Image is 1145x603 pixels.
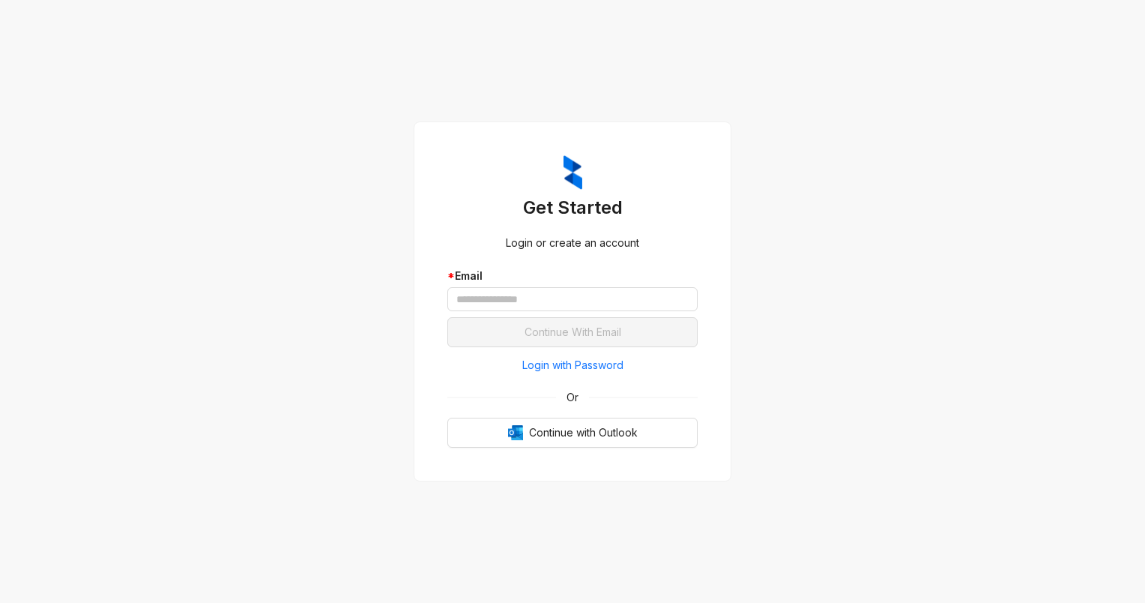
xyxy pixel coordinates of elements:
span: Or [556,389,589,406]
button: OutlookContinue with Outlook [447,418,698,448]
div: Login or create an account [447,235,698,251]
span: Login with Password [522,357,623,373]
div: Email [447,268,698,284]
img: Outlook [508,425,523,440]
button: Login with Password [447,353,698,377]
span: Continue with Outlook [529,424,638,441]
button: Continue With Email [447,317,698,347]
img: ZumaIcon [564,155,582,190]
h3: Get Started [447,196,698,220]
